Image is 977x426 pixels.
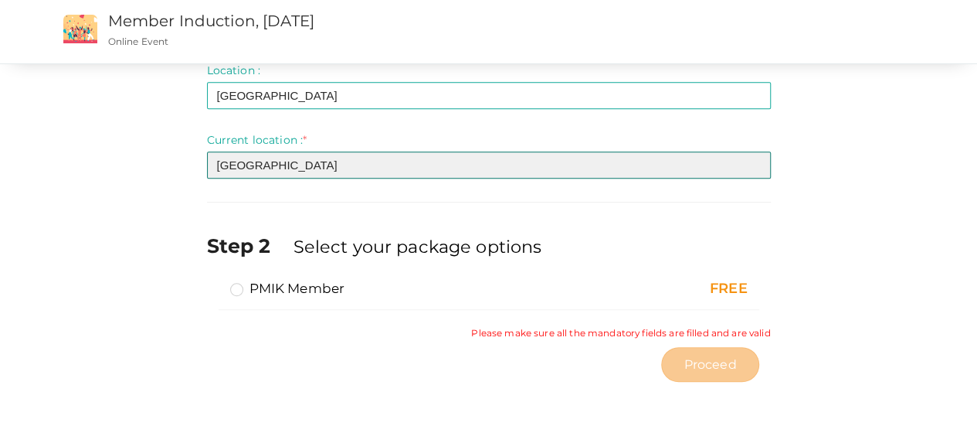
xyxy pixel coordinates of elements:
div: FREE [594,279,747,299]
label: PMIK Member [230,279,345,298]
label: Current location : [207,132,307,148]
img: event2.png [63,15,97,43]
p: Online Event [108,35,597,48]
a: Member Induction, [DATE] [108,12,314,30]
label: Step 2 [207,232,290,260]
small: Please make sure all the mandatory fields are filled and are valid [471,326,770,339]
span: Proceed [684,356,736,373]
label: Select your package options [293,234,541,259]
label: Location : [207,63,260,78]
button: Proceed [661,347,758,382]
